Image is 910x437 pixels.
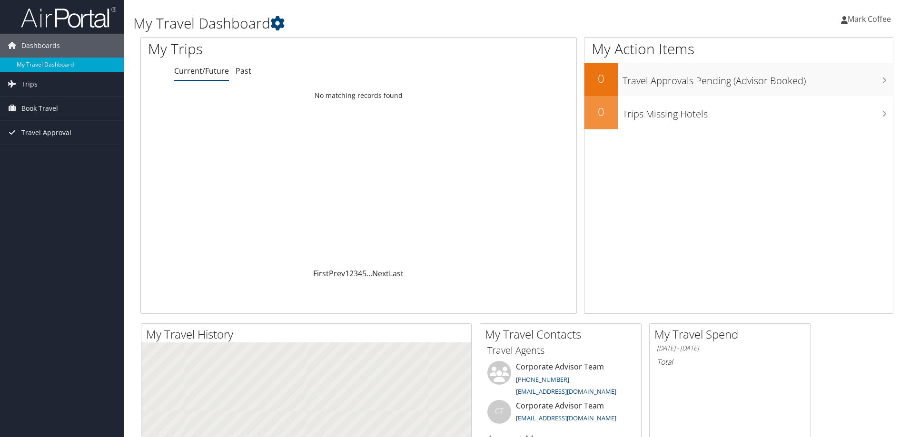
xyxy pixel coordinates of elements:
[21,72,38,96] span: Trips
[516,375,569,384] a: [PHONE_NUMBER]
[354,268,358,279] a: 3
[584,104,618,120] h2: 0
[485,326,641,342] h2: My Travel Contacts
[366,268,372,279] span: …
[349,268,354,279] a: 2
[329,268,345,279] a: Prev
[623,69,893,87] h3: Travel Approvals Pending (Advisor Booked)
[623,103,893,121] h3: Trips Missing Hotels
[313,268,329,279] a: First
[483,400,639,431] li: Corporate Advisor Team
[141,87,576,104] td: No matching records found
[584,63,893,96] a: 0Travel Approvals Pending (Advisor Booked)
[848,14,891,24] span: Mark Coffee
[841,5,900,33] a: Mark Coffee
[345,268,349,279] a: 1
[146,326,471,342] h2: My Travel History
[358,268,362,279] a: 4
[584,39,893,59] h1: My Action Items
[657,357,803,367] h6: Total
[133,13,645,33] h1: My Travel Dashboard
[21,121,71,145] span: Travel Approval
[483,361,639,400] li: Corporate Advisor Team
[21,34,60,58] span: Dashboards
[654,326,811,342] h2: My Travel Spend
[657,344,803,353] h6: [DATE] - [DATE]
[584,96,893,129] a: 0Trips Missing Hotels
[148,39,388,59] h1: My Trips
[236,66,251,76] a: Past
[516,387,616,396] a: [EMAIL_ADDRESS][DOMAIN_NAME]
[362,268,366,279] a: 5
[21,6,116,29] img: airportal-logo.png
[21,97,58,120] span: Book Travel
[487,344,634,357] h3: Travel Agents
[487,400,511,424] div: CT
[174,66,229,76] a: Current/Future
[389,268,404,279] a: Last
[516,414,616,422] a: [EMAIL_ADDRESS][DOMAIN_NAME]
[584,70,618,87] h2: 0
[372,268,389,279] a: Next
